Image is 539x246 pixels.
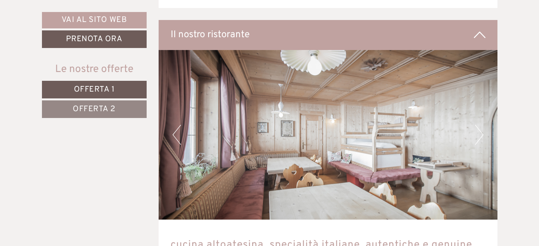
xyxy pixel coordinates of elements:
button: Previous [173,125,181,145]
button: Next [475,125,483,145]
a: Vai al sito web [42,12,147,28]
span: Offerta 2 [73,104,115,114]
div: Le nostre offerte [42,62,147,77]
div: Il nostro ristorante [159,20,497,50]
span: Offerta 1 [74,84,115,95]
a: Prenota ora [42,30,147,48]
